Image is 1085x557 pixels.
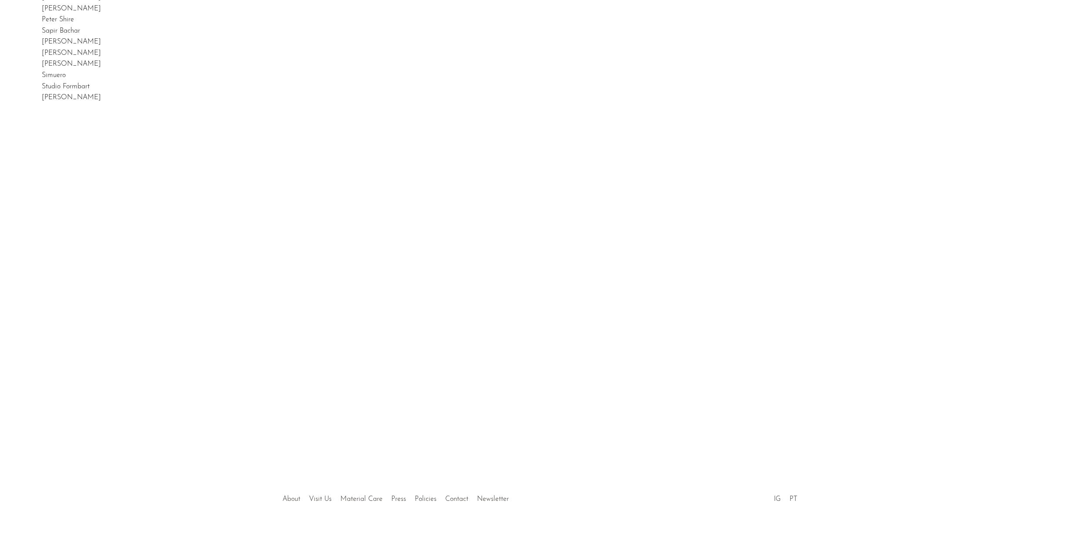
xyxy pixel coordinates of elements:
a: Simuero [42,72,66,79]
a: Contact [445,496,468,503]
a: IG [774,496,781,503]
a: About [282,496,300,503]
ul: Quick links [278,489,513,505]
ul: Social Medias [769,489,802,505]
a: Policies [415,496,437,503]
a: Material Care [340,496,383,503]
a: Press [391,496,406,503]
a: Visit Us [309,496,332,503]
a: [PERSON_NAME] [42,94,101,101]
a: [PERSON_NAME] [42,50,101,57]
a: Sapir Bachar [42,27,80,34]
a: [PERSON_NAME] [42,60,101,67]
a: [PERSON_NAME] [42,5,101,12]
a: PT [789,496,797,503]
a: Peter Shire [42,16,74,23]
a: Studio Formbart [42,83,90,90]
a: [PERSON_NAME] [42,38,101,45]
